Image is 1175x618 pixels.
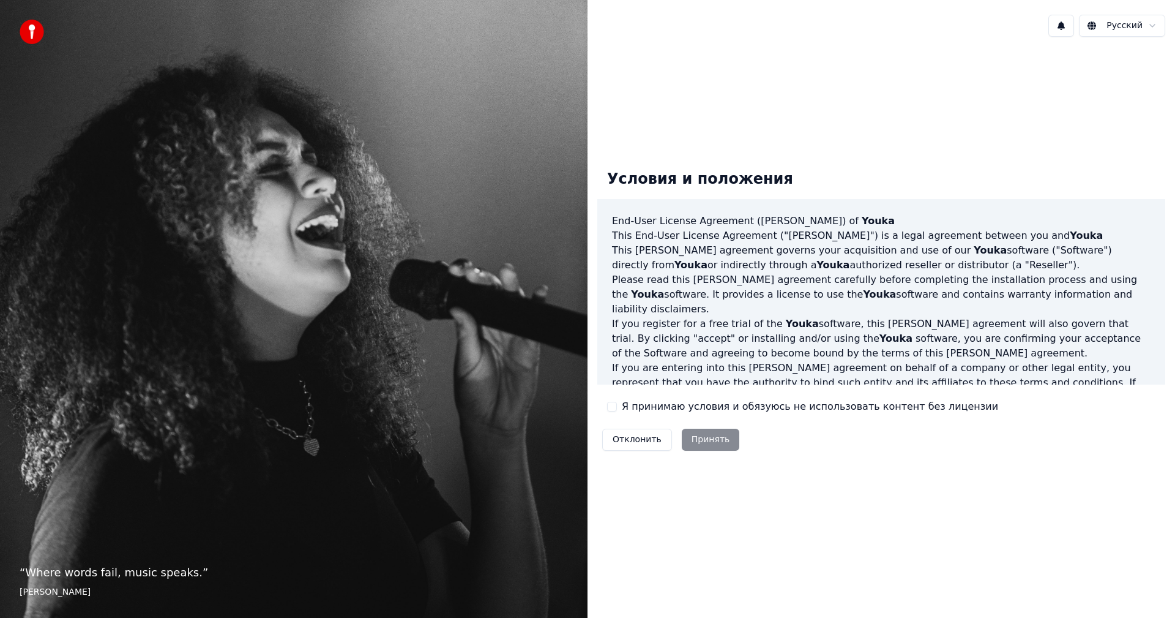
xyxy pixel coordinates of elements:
[631,288,664,300] span: Youka
[816,259,849,271] span: Youka
[879,333,912,344] span: Youka
[612,243,1151,273] p: This [PERSON_NAME] agreement governs your acquisition and use of our software ("Software") direct...
[974,244,1007,256] span: Youka
[612,214,1151,228] h3: End-User License Agreement ([PERSON_NAME]) of
[602,429,672,451] button: Отклонить
[612,228,1151,243] p: This End-User License Agreement ("[PERSON_NAME]") is a legal agreement between you and
[612,317,1151,361] p: If you register for a free trial of the software, this [PERSON_NAME] agreement will also govern t...
[622,399,998,414] label: Я принимаю условия и обязуюсь не использовать контент без лицензии
[20,586,568,598] footer: [PERSON_NAME]
[612,273,1151,317] p: Please read this [PERSON_NAME] agreement carefully before completing the installation process and...
[786,318,819,330] span: Youka
[20,20,44,44] img: youka
[863,288,896,300] span: Youka
[20,564,568,581] p: “ Where words fail, music speaks. ”
[862,215,895,227] span: Youka
[597,160,803,199] div: Условия и положения
[612,361,1151,420] p: If you are entering into this [PERSON_NAME] agreement on behalf of a company or other legal entit...
[674,259,707,271] span: Youka
[1070,230,1103,241] span: Youka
